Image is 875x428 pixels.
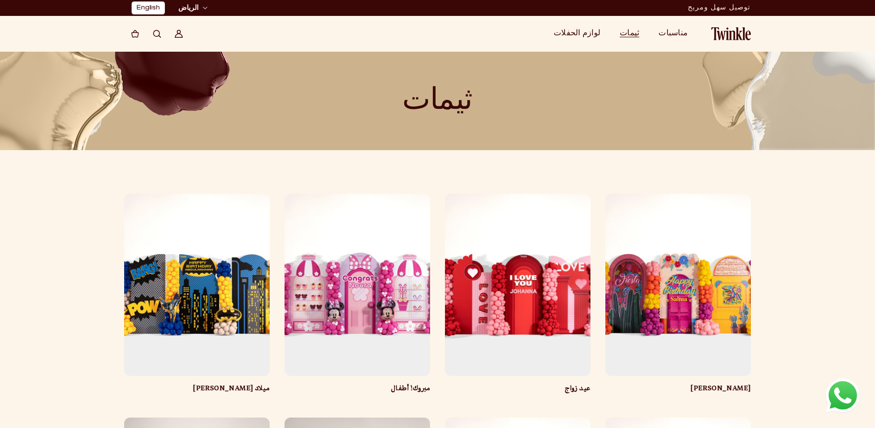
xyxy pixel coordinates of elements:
p: توصيل سهل ومريح [688,0,750,15]
a: مناسبات [658,30,688,38]
summary: يبحث [146,23,168,45]
summary: مناسبات [653,24,701,44]
summary: ثيمات [614,24,653,44]
a: لوازم الحفلات [554,30,600,38]
a: عيد زواج [445,384,590,394]
a: English [137,3,160,13]
div: إعلان [688,0,750,15]
span: لوازم الحفلات [554,30,600,37]
a: ميلاد [PERSON_NAME] [124,384,270,394]
img: Twinkle [711,27,751,40]
span: الرياض [178,3,199,13]
span: مناسبات [658,30,688,37]
button: الرياض [175,2,211,14]
a: ثيمات [620,30,639,38]
span: ثيمات [620,30,639,37]
a: [PERSON_NAME] [605,384,751,394]
a: مبروك! أطفال [285,384,430,394]
summary: لوازم الحفلات [548,24,614,44]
